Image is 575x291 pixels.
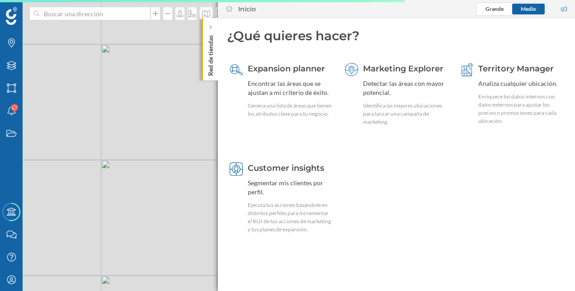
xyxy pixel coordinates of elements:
[363,64,443,74] span: Marketing Explorer
[6,7,17,25] img: Geoblink Logo
[521,5,536,12] span: Medio
[248,178,333,197] div: Segmentar mis clientes por perfil.
[248,201,333,234] div: Ejecuta tus acciones basándote en distintos perfiles para incrementar el ROI de tus acciones de m...
[248,102,333,118] div: Genera una lista de áreas que tienen los atributos clave para tu negocio.
[206,32,215,76] p: Red de tiendas
[230,63,243,76] img: search-areas.svg
[478,93,563,125] div: Enriquece los datos internos con datos externos para ajustar los precios o promociones para cada ...
[363,79,448,97] div: Detectar las áreas con mayor potencial.
[248,64,325,74] span: Expansion planner
[363,102,448,126] div: Identifica las mejores ubicaciones para lanzar una campaña de marketing.
[345,63,358,76] img: explorer.svg
[485,5,504,12] span: Grande
[230,162,243,176] img: customer-intelligence.svg
[478,79,563,88] div: Analiza cualquier ubicación.
[238,5,256,14] div: Inicio
[227,27,566,44] div: ¿Qué quieres hacer?
[248,163,324,173] span: Customer insights
[478,64,554,74] span: Territory Manager
[460,63,474,76] img: territory-manager.svg
[248,79,333,97] div: Encontrar las áreas que se ajustan a mi criterio de éxito.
